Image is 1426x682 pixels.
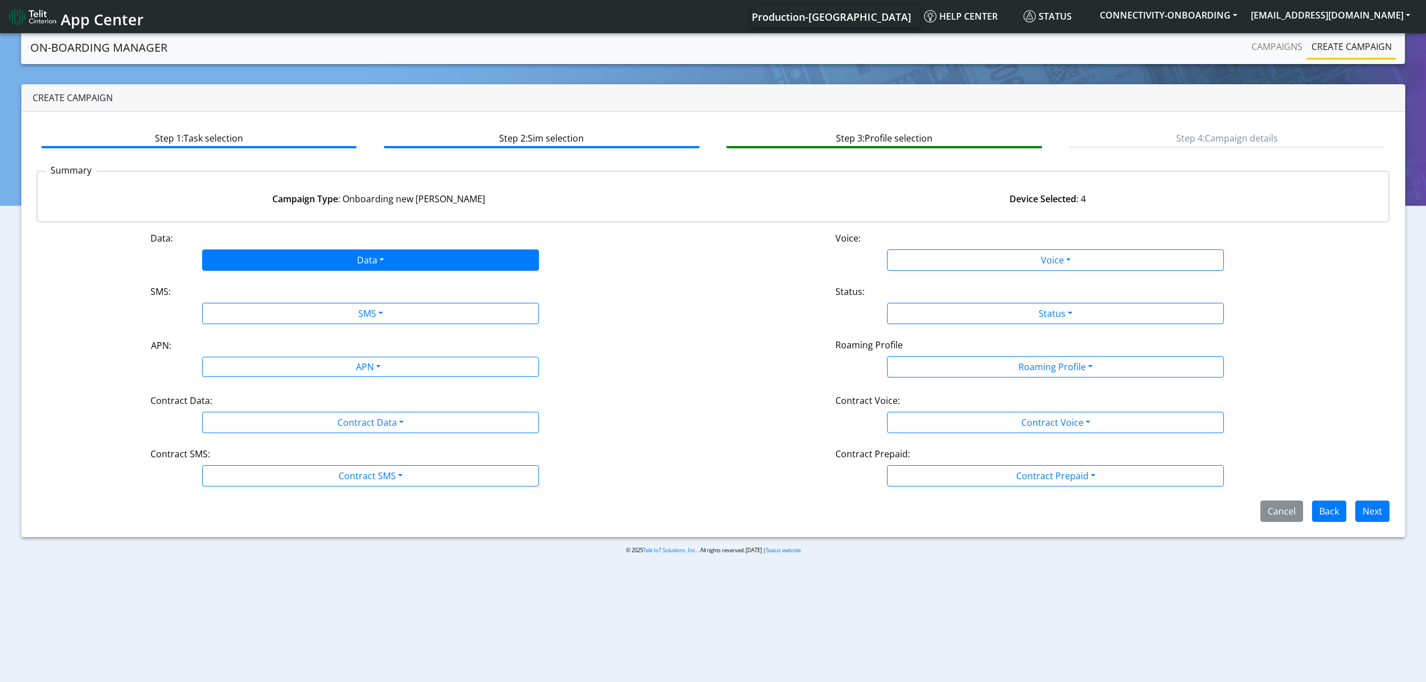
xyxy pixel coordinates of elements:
label: Contract SMS: [150,447,210,461]
button: CONNECTIVITY-ONBOARDING [1093,5,1244,25]
button: SMS [202,303,539,324]
button: [EMAIL_ADDRESS][DOMAIN_NAME] [1244,5,1417,25]
a: Campaigns [1247,35,1307,58]
a: Telit IoT Solutions, Inc. [643,547,697,554]
span: Help center [924,10,998,22]
label: Data: [150,231,173,245]
a: Help center [920,5,1019,28]
button: Roaming Profile [887,356,1224,378]
img: status.svg [1023,10,1036,22]
button: Data [202,249,539,271]
button: Next [1355,501,1390,522]
btn: Step 2: Sim selection [384,127,699,148]
btn: Step 1: Task selection [42,127,356,148]
a: On-Boarding Manager [30,37,167,59]
img: logo-telit-cinterion-gw-new.png [9,8,56,26]
div: Create campaign [21,84,1405,112]
label: SMS: [150,285,171,298]
button: Cancel [1260,501,1303,522]
label: Contract Data: [150,394,212,407]
a: Create campaign [1307,35,1396,58]
div: : Onboarding new [PERSON_NAME] [44,192,713,206]
div: : 4 [713,192,1382,206]
strong: Device Selected [1009,193,1076,205]
button: Contract SMS [202,465,539,487]
btn: Step 4: Campaign details [1069,127,1384,148]
btn: Step 3: Profile selection [726,127,1041,148]
span: App Center [61,9,144,30]
label: APN: [151,339,171,352]
strong: Campaign Type [272,193,338,205]
label: Contract Prepaid: [835,447,910,461]
label: Roaming Profile [835,338,903,352]
a: Your current platform instance [751,5,911,28]
button: Contract Voice [887,412,1224,433]
p: © 2025 . All rights reserved.[DATE] | [365,546,1061,554]
a: Status website [766,547,801,554]
p: Summary [46,163,97,177]
button: Contract Prepaid [887,465,1224,487]
button: Voice [887,249,1224,271]
div: APN [190,357,546,379]
button: Contract Data [202,412,539,433]
img: knowledge.svg [924,10,936,22]
a: App Center [9,4,142,29]
span: Production-[GEOGRAPHIC_DATA] [752,10,911,24]
label: Voice: [835,231,861,245]
label: Contract Voice: [835,394,900,407]
span: Status [1023,10,1072,22]
label: Status: [835,285,865,298]
button: Back [1312,501,1346,522]
a: Status [1019,5,1093,28]
button: Status [887,303,1224,324]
